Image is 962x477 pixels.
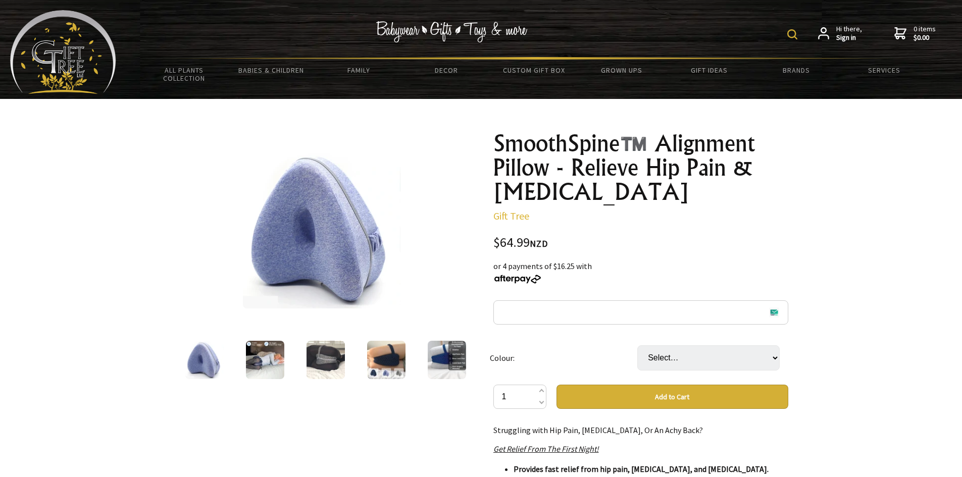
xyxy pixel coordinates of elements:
[914,33,936,42] strong: $0.00
[185,341,224,379] img: SmoothSpine™️ Alignment Pillow - Relieve Hip Pain & Sciatica
[367,341,406,379] img: SmoothSpine™️ Alignment Pillow - Relieve Hip Pain & Sciatica
[556,385,788,409] button: Add to Cart
[514,464,769,474] strong: Provides fast relief from hip pain, [MEDICAL_DATA], and [MEDICAL_DATA].
[228,60,315,81] a: Babies & Children
[428,341,466,379] img: SmoothSpine™️ Alignment Pillow - Relieve Hip Pain & Sciatica
[818,25,862,42] a: Hi there,Sign in
[493,424,788,436] p: Struggling with Hip Pain, [MEDICAL_DATA], Or An Achy Back?
[140,60,228,89] a: All Plants Collection
[914,24,936,42] span: 0 items
[493,275,542,284] img: Afterpay
[894,25,936,42] a: 0 items$0.00
[753,60,840,81] a: Brands
[490,60,578,81] a: Custom Gift Box
[836,33,862,42] strong: Sign in
[836,25,862,42] span: Hi there,
[10,10,116,94] img: Babyware - Gifts - Toys and more...
[307,341,345,379] img: SmoothSpine™️ Alignment Pillow - Relieve Hip Pain & Sciatica
[493,260,788,284] div: or 4 payments of $16.25 with
[490,331,637,385] td: Colour:
[840,60,928,81] a: Services
[315,60,402,81] a: Family
[493,444,599,454] u: Get Relief From The First Night!
[787,29,797,39] img: product search
[493,131,788,204] h1: SmoothSpine™️ Alignment Pillow - Relieve Hip Pain & [MEDICAL_DATA]
[376,21,528,42] img: Babywear - Gifts - Toys & more
[246,341,284,379] img: SmoothSpine™️ Alignment Pillow - Relieve Hip Pain & Sciatica
[243,151,400,308] img: SmoothSpine™️ Alignment Pillow - Relieve Hip Pain & Sciatica
[665,60,752,81] a: Gift Ideas
[402,60,490,81] a: Decor
[493,209,529,222] a: Gift Tree
[530,238,548,249] span: NZD
[493,236,788,250] div: $64.99
[578,60,665,81] a: Grown Ups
